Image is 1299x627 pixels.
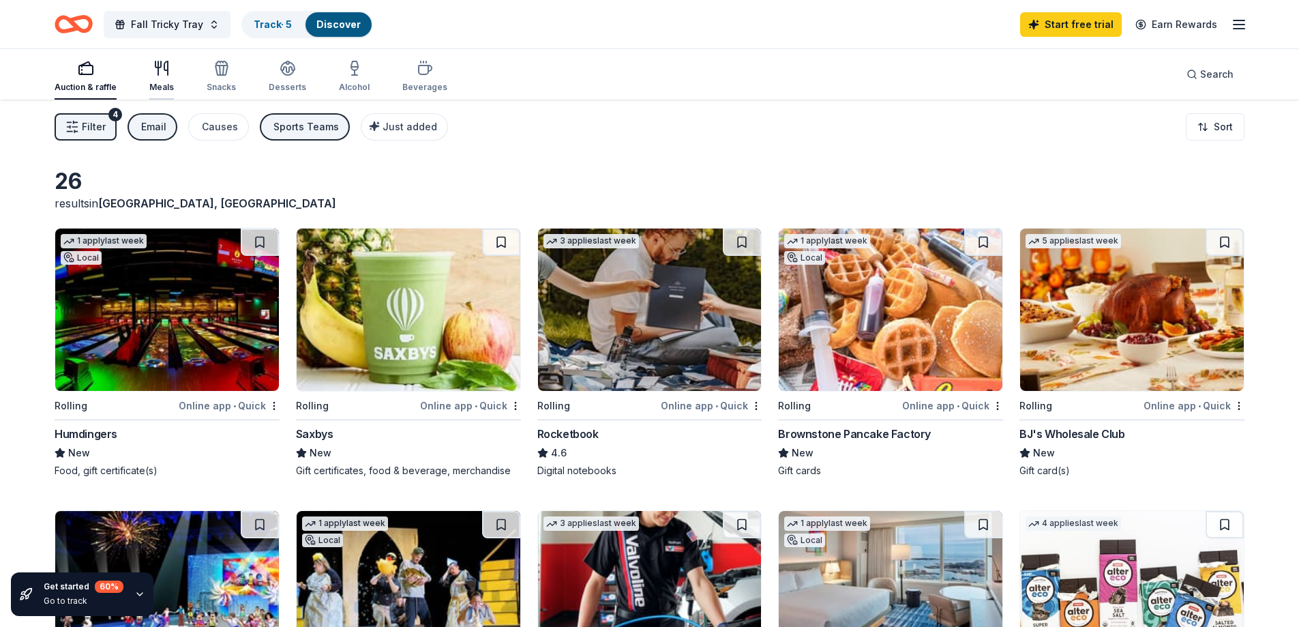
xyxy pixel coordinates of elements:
[207,82,236,93] div: Snacks
[537,426,599,442] div: Rocketbook
[1214,119,1233,135] span: Sort
[715,400,718,411] span: •
[55,8,93,40] a: Home
[779,229,1002,391] img: Image for Brownstone Pancake Factory
[82,119,106,135] span: Filter
[296,464,521,478] div: Gift certificates, food & beverage, merchandise
[131,16,203,33] span: Fall Tricky Tray
[1176,61,1244,88] button: Search
[128,113,177,141] button: Email
[296,228,521,478] a: Image for SaxbysRollingOnline app•QuickSaxbysNewGift certificates, food & beverage, merchandise
[55,195,521,212] div: results
[179,397,280,414] div: Online app Quick
[792,445,813,461] span: New
[302,516,388,531] div: 1 apply last week
[61,251,102,265] div: Local
[1020,12,1122,37] a: Start free trial
[339,55,370,100] button: Alcohol
[1144,397,1244,414] div: Online app Quick
[543,234,639,248] div: 3 applies last week
[260,113,350,141] button: Sports Teams
[383,121,437,132] span: Just added
[297,229,520,391] img: Image for Saxbys
[269,82,306,93] div: Desserts
[1200,66,1234,83] span: Search
[44,581,123,593] div: Get started
[537,398,570,414] div: Rolling
[310,445,331,461] span: New
[475,400,477,411] span: •
[1033,445,1055,461] span: New
[44,596,123,607] div: Go to track
[1019,398,1052,414] div: Rolling
[241,11,373,38] button: Track· 5Discover
[296,398,329,414] div: Rolling
[55,398,87,414] div: Rolling
[1186,113,1244,141] button: Sort
[361,113,448,141] button: Just added
[957,400,959,411] span: •
[233,400,236,411] span: •
[1019,228,1244,478] a: Image for BJ's Wholesale Club5 applieslast weekRollingOnline app•QuickBJ's Wholesale ClubNewGift ...
[55,464,280,478] div: Food, gift certificate(s)
[1026,234,1121,248] div: 5 applies last week
[784,516,870,531] div: 1 apply last week
[202,119,238,135] div: Causes
[55,82,117,93] div: Auction & raffle
[778,464,1003,478] div: Gift cards
[402,82,447,93] div: Beverages
[207,55,236,100] button: Snacks
[420,397,521,414] div: Online app Quick
[55,168,521,195] div: 26
[402,55,447,100] button: Beverages
[296,426,333,442] div: Saxbys
[537,228,762,478] a: Image for Rocketbook3 applieslast weekRollingOnline app•QuickRocketbook4.6Digital notebooks
[55,228,280,478] a: Image for Humdingers1 applylast weekLocalRollingOnline app•QuickHumdingersNewFood, gift certifica...
[784,534,825,547] div: Local
[1019,426,1124,442] div: BJ's Wholesale Club
[543,516,639,531] div: 3 applies last week
[538,229,762,391] img: Image for Rocketbook
[778,398,811,414] div: Rolling
[537,464,762,478] div: Digital notebooks
[273,119,339,135] div: Sports Teams
[784,251,825,265] div: Local
[68,445,90,461] span: New
[89,196,336,210] span: in
[1020,229,1244,391] img: Image for BJ's Wholesale Club
[95,581,123,593] div: 60 %
[302,534,343,547] div: Local
[55,229,279,391] img: Image for Humdingers
[108,108,122,121] div: 4
[339,82,370,93] div: Alcohol
[1127,12,1225,37] a: Earn Rewards
[316,18,361,30] a: Discover
[149,55,174,100] button: Meals
[551,445,567,461] span: 4.6
[55,426,117,442] div: Humdingers
[254,18,292,30] a: Track· 5
[902,397,1003,414] div: Online app Quick
[141,119,166,135] div: Email
[661,397,762,414] div: Online app Quick
[55,113,117,141] button: Filter4
[778,228,1003,478] a: Image for Brownstone Pancake Factory1 applylast weekLocalRollingOnline app•QuickBrownstone Pancak...
[104,11,230,38] button: Fall Tricky Tray
[188,113,249,141] button: Causes
[149,82,174,93] div: Meals
[98,196,336,210] span: [GEOGRAPHIC_DATA], [GEOGRAPHIC_DATA]
[1026,516,1121,531] div: 4 applies last week
[269,55,306,100] button: Desserts
[784,234,870,248] div: 1 apply last week
[55,55,117,100] button: Auction & raffle
[1019,464,1244,478] div: Gift card(s)
[61,234,147,248] div: 1 apply last week
[778,426,931,442] div: Brownstone Pancake Factory
[1198,400,1201,411] span: •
